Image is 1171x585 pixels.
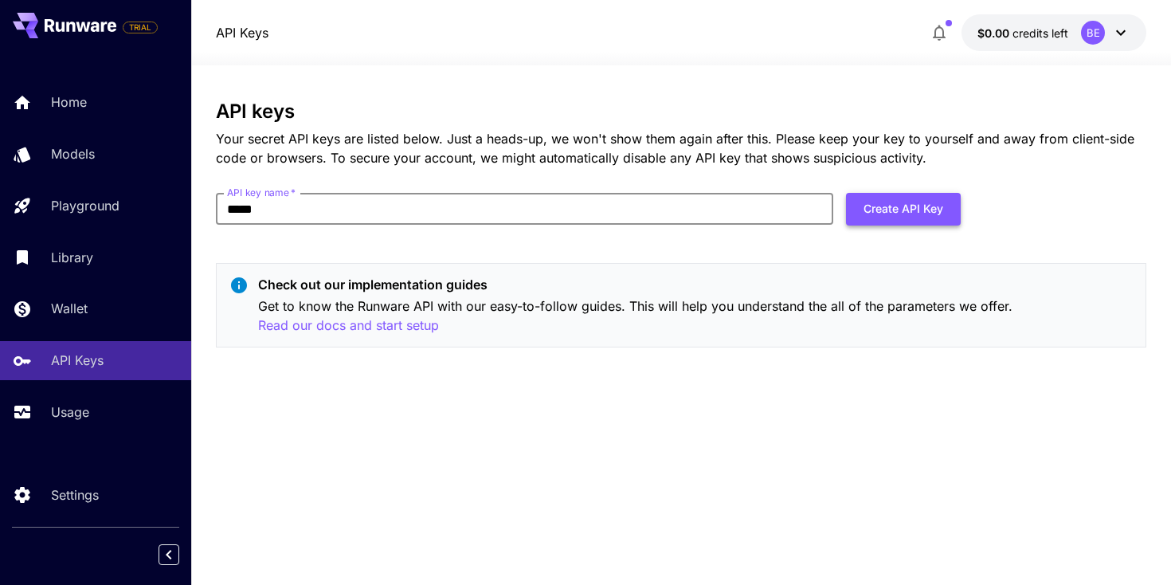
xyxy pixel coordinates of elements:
[159,544,179,565] button: Collapse sidebar
[227,186,296,199] label: API key name
[216,129,1147,167] p: Your secret API keys are listed below. Just a heads-up, we won't show them again after this. Plea...
[51,196,119,215] p: Playground
[51,92,87,112] p: Home
[258,296,1134,336] p: Get to know the Runware API with our easy-to-follow guides. This will help you understand the all...
[123,22,157,33] span: TRIAL
[51,485,99,505] p: Settings
[1012,26,1068,40] span: credits left
[258,275,1134,294] p: Check out our implementation guides
[51,351,104,370] p: API Keys
[170,540,191,569] div: Collapse sidebar
[216,23,268,42] nav: breadcrumb
[1081,21,1105,45] div: BE
[977,26,1012,40] span: $0.00
[961,14,1146,51] button: $0.00BE
[977,25,1068,41] div: $0.00
[216,23,268,42] a: API Keys
[216,100,1147,123] h3: API keys
[51,402,89,422] p: Usage
[51,299,88,318] p: Wallet
[846,193,961,226] button: Create API Key
[51,248,93,267] p: Library
[123,18,158,37] span: Add your payment card to enable full platform functionality.
[51,144,95,163] p: Models
[258,316,439,336] button: Read our docs and start setup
